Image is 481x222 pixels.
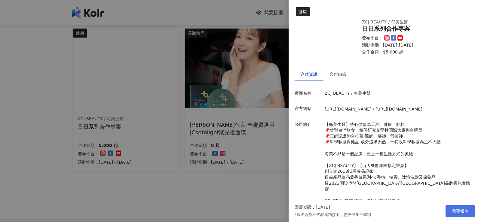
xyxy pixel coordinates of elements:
p: 回覆期限：[DATE] [295,205,330,211]
p: 廠商名稱 [295,90,322,96]
p: 合作金額： $5,000 起 [362,49,468,55]
p: 官方網站 [295,106,322,112]
p: *報名合作不代表成功接案，需等候業主確認 [295,212,371,217]
p: ZCJ BEAUTY / 每美生醫 [325,90,472,96]
span: 我要報名 [452,209,469,214]
div: 合作細節 [329,71,346,78]
p: 公司簡介 [295,122,322,128]
div: ZCJ BEAUTY / 每美生醫 [362,19,458,25]
p: 活動檔期：[DATE]-[DATE] [362,42,468,48]
div: 日日系列合作專案 [362,25,468,32]
p: 發布平台： [362,35,383,41]
button: 我要報名 [446,205,475,217]
div: 健康 [296,7,310,16]
p: 【每美生醫】核心價值為天然、健康、純粹 📌針對台灣飲食、氣候研究並堅持國際大廠聯合研發 📌三師認證聯合推薦-醫師、藥師、營養師 📌科學數據保健品-成分追求天然，一切以科學數據為主不大話 每美不只... [325,122,472,210]
div: 合作資訊 [301,71,317,78]
a: [URL][DOMAIN_NAME] / [URL][DOMAIN_NAME] [325,107,422,111]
